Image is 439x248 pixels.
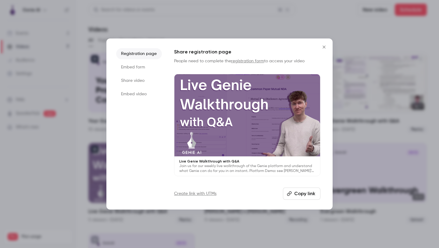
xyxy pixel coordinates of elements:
li: Registration page [116,48,162,59]
p: Join us for our weekly live walkthrough of the Genie platform and understand what Genie can do fo... [179,164,315,173]
a: Create link with UTMs [174,191,216,197]
a: Live Genie Walkthrough with Q&AJoin us for our weekly live walkthrough of the Genie platform and ... [174,74,320,176]
a: registration form [231,59,264,63]
h1: Share registration page [174,48,320,56]
button: Close [318,41,330,53]
li: Embed form [116,62,162,73]
button: Copy link [283,188,320,200]
li: Embed video [116,89,162,100]
li: Share video [116,75,162,86]
p: Live Genie Walkthrough with Q&A [179,159,315,164]
p: People need to complete the to access your video [174,58,320,64]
